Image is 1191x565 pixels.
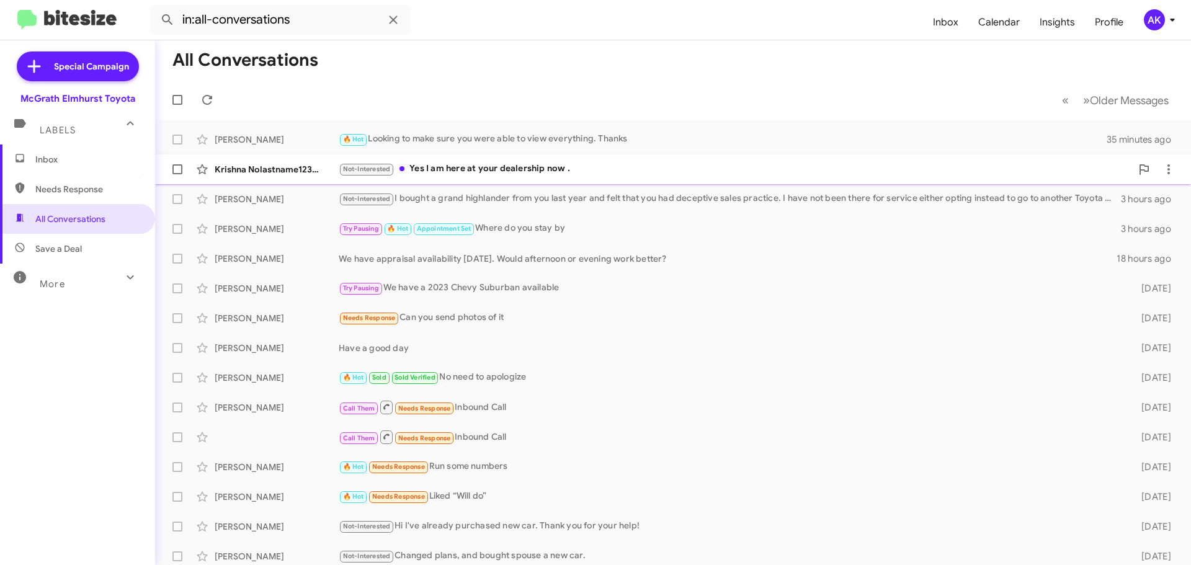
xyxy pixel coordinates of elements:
span: Needs Response [35,183,141,195]
div: Run some numbers [339,460,1122,474]
div: [DATE] [1122,461,1181,473]
span: » [1083,92,1090,108]
span: 🔥 Hot [343,135,364,143]
span: Not-Interested [343,552,391,560]
span: Appointment Set [417,225,471,233]
span: More [40,278,65,290]
div: [DATE] [1122,282,1181,295]
button: Next [1076,87,1176,113]
div: We have a 2023 Chevy Suburban available [339,281,1122,295]
div: [DATE] [1122,431,1181,443]
span: Not-Interested [343,195,391,203]
div: [PERSON_NAME] [215,252,339,265]
span: Try Pausing [343,225,379,233]
div: Inbound Call [339,399,1122,415]
div: [PERSON_NAME] [215,401,339,414]
a: Inbox [923,4,968,40]
span: Sold Verified [395,373,435,381]
div: No need to apologize [339,370,1122,385]
div: [PERSON_NAME] [215,550,339,563]
span: Try Pausing [343,284,379,292]
a: Profile [1085,4,1133,40]
span: Needs Response [398,404,451,412]
div: [PERSON_NAME] [215,193,339,205]
span: Labels [40,125,76,136]
span: Call Them [343,404,375,412]
button: AK [1133,9,1177,30]
div: [DATE] [1122,491,1181,503]
a: Special Campaign [17,51,139,81]
div: Where do you stay by [339,221,1121,236]
div: Hi I've already purchased new car. Thank you for your help! [339,519,1122,533]
div: 35 minutes ago [1107,133,1181,146]
div: McGrath Elmhurst Toyota [20,92,135,105]
div: AK [1144,9,1165,30]
div: 3 hours ago [1121,193,1181,205]
input: Search [150,5,411,35]
span: « [1062,92,1069,108]
div: Liked “Will do” [339,489,1122,504]
span: Needs Response [372,492,425,500]
div: [PERSON_NAME] [215,342,339,354]
span: Special Campaign [54,60,129,73]
div: I bought a grand highlander from you last year and felt that you had deceptive sales practice. I ... [339,192,1121,206]
div: [DATE] [1122,401,1181,414]
div: [PERSON_NAME] [215,491,339,503]
nav: Page navigation example [1055,87,1176,113]
span: Not-Interested [343,165,391,173]
div: Have a good day [339,342,1122,354]
div: [DATE] [1122,342,1181,354]
div: Yes I am here at your dealership now . [339,162,1131,176]
span: All Conversations [35,213,105,225]
div: [PERSON_NAME] [215,133,339,146]
div: [PERSON_NAME] [215,371,339,384]
div: [PERSON_NAME] [215,520,339,533]
div: [PERSON_NAME] [215,312,339,324]
div: Changed plans, and bought spouse a new car. [339,549,1122,563]
span: 🔥 Hot [343,373,364,381]
div: [DATE] [1122,520,1181,533]
div: [DATE] [1122,371,1181,384]
a: Calendar [968,4,1030,40]
span: Inbox [35,153,141,166]
span: Sold [372,373,386,381]
div: [DATE] [1122,550,1181,563]
h1: All Conversations [172,50,318,70]
span: 🔥 Hot [387,225,408,233]
div: [DATE] [1122,312,1181,324]
a: Insights [1030,4,1085,40]
div: [PERSON_NAME] [215,223,339,235]
div: 18 hours ago [1117,252,1181,265]
span: Needs Response [398,434,451,442]
div: Krishna Nolastname123295838 [215,163,339,176]
span: Call Them [343,434,375,442]
div: Can you send photos of it [339,311,1122,325]
span: Needs Response [343,314,396,322]
div: Looking to make sure you were able to view everything. Thanks [339,132,1107,146]
div: [PERSON_NAME] [215,461,339,473]
div: [PERSON_NAME] [215,282,339,295]
span: Needs Response [372,463,425,471]
span: Older Messages [1090,94,1169,107]
span: Save a Deal [35,242,82,255]
div: Inbound Call [339,429,1122,445]
span: 🔥 Hot [343,463,364,471]
span: Not-Interested [343,522,391,530]
div: 3 hours ago [1121,223,1181,235]
div: We have appraisal availability [DATE]. Would afternoon or evening work better? [339,252,1117,265]
button: Previous [1055,87,1076,113]
span: 🔥 Hot [343,492,364,500]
